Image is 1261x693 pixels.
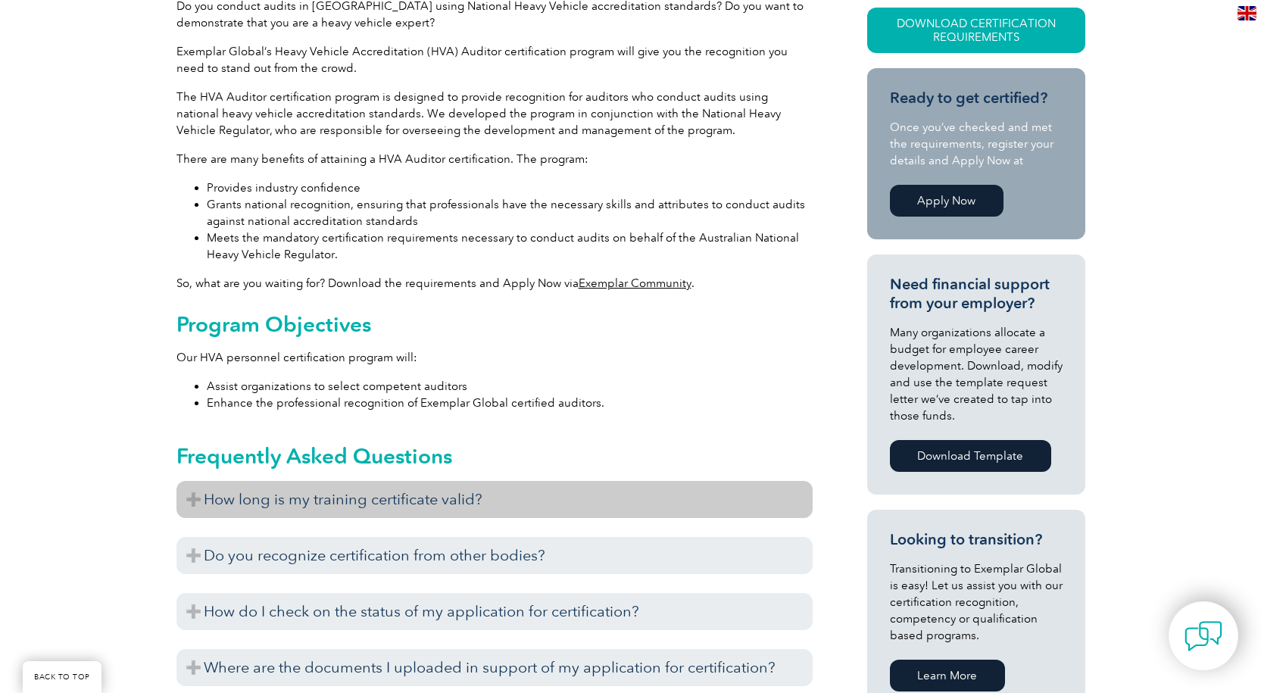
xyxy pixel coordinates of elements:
a: Apply Now [890,185,1003,217]
p: Our HVA personnel certification program will: [176,349,813,366]
h3: Do you recognize certification from other bodies? [176,537,813,574]
li: Enhance the professional recognition of Exemplar Global certified auditors. [207,395,813,411]
p: There are many benefits of attaining a HVA Auditor certification. The program: [176,151,813,167]
a: Exemplar Community [579,276,691,290]
h3: Where are the documents I uploaded in support of my application for certification? [176,649,813,686]
h2: Frequently Asked Questions [176,444,813,468]
p: Exemplar Global’s Heavy Vehicle Accreditation (HVA) Auditor certification program will give you t... [176,43,813,76]
h3: Ready to get certified? [890,89,1063,108]
img: contact-chat.png [1185,617,1222,655]
h3: How do I check on the status of my application for certification? [176,593,813,630]
p: Transitioning to Exemplar Global is easy! Let us assist you with our certification recognition, c... [890,560,1063,644]
img: en [1238,6,1256,20]
a: Download Template [890,440,1051,472]
li: Assist organizations to select competent auditors [207,378,813,395]
h3: How long is my training certificate valid? [176,481,813,518]
p: So, what are you waiting for? Download the requirements and Apply Now via . [176,275,813,292]
p: Many organizations allocate a budget for employee career development. Download, modify and use th... [890,324,1063,424]
p: Once you’ve checked and met the requirements, register your details and Apply Now at [890,119,1063,169]
h2: Program Objectives [176,312,813,336]
p: The HVA Auditor certification program is designed to provide recognition for auditors who conduct... [176,89,813,139]
h3: Looking to transition? [890,530,1063,549]
li: Meets the mandatory certification requirements necessary to conduct audits on behalf of the Austr... [207,229,813,263]
a: Learn More [890,660,1005,691]
li: Grants national recognition, ensuring that professionals have the necessary skills and attributes... [207,196,813,229]
li: Provides industry confidence [207,179,813,196]
a: Download Certification Requirements [867,8,1085,53]
a: BACK TO TOP [23,661,101,693]
h3: Need financial support from your employer? [890,275,1063,313]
